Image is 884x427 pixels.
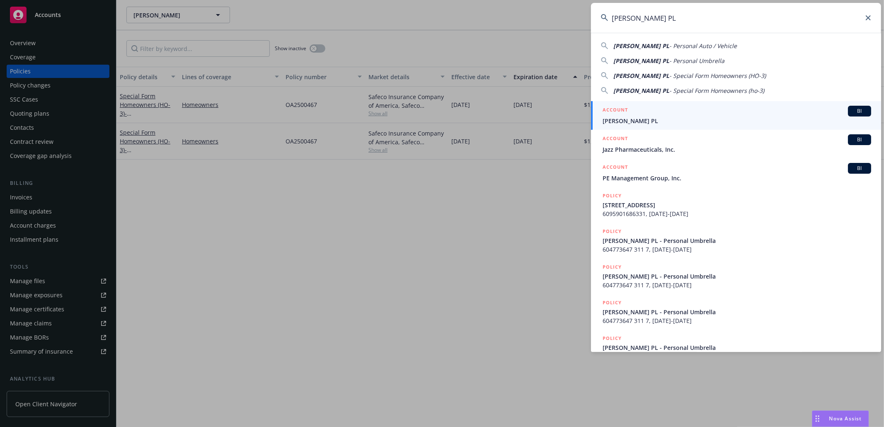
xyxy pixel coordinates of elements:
[603,281,871,289] span: 604773647 311 7, [DATE]-[DATE]
[669,87,764,95] span: - Special Form Homeowners (ho-3)
[613,42,669,50] span: [PERSON_NAME] PL
[669,72,766,80] span: - Special Form Homeowners (HO-3)
[591,187,881,223] a: POLICY[STREET_ADDRESS]6095901686331, [DATE]-[DATE]
[669,57,724,65] span: - Personal Umbrella
[591,130,881,158] a: ACCOUNTBIJazz Pharmaceuticals, Inc.
[851,136,868,143] span: BI
[603,316,871,325] span: 604773647 311 7, [DATE]-[DATE]
[591,223,881,258] a: POLICY[PERSON_NAME] PL - Personal Umbrella604773647 311 7, [DATE]-[DATE]
[603,116,871,125] span: [PERSON_NAME] PL
[603,201,871,209] span: [STREET_ADDRESS]
[603,272,871,281] span: [PERSON_NAME] PL - Personal Umbrella
[591,330,881,365] a: POLICY[PERSON_NAME] PL - Personal Umbrella
[603,343,871,352] span: [PERSON_NAME] PL - Personal Umbrella
[851,165,868,172] span: BI
[603,263,622,271] h5: POLICY
[603,227,622,235] h5: POLICY
[603,163,628,173] h5: ACCOUNT
[603,174,871,182] span: PE Management Group, Inc.
[613,57,669,65] span: [PERSON_NAME] PL
[603,308,871,316] span: [PERSON_NAME] PL - Personal Umbrella
[851,107,868,115] span: BI
[603,106,628,116] h5: ACCOUNT
[829,415,862,422] span: Nova Assist
[603,209,871,218] span: 6095901686331, [DATE]-[DATE]
[591,3,881,33] input: Search...
[603,236,871,245] span: [PERSON_NAME] PL - Personal Umbrella
[669,42,737,50] span: - Personal Auto / Vehicle
[812,410,869,427] button: Nova Assist
[603,192,622,200] h5: POLICY
[591,294,881,330] a: POLICY[PERSON_NAME] PL - Personal Umbrella604773647 311 7, [DATE]-[DATE]
[812,411,823,427] div: Drag to move
[603,245,871,254] span: 604773647 311 7, [DATE]-[DATE]
[613,87,669,95] span: [PERSON_NAME] PL
[613,72,669,80] span: [PERSON_NAME] PL
[603,134,628,144] h5: ACCOUNT
[591,101,881,130] a: ACCOUNTBI[PERSON_NAME] PL
[591,158,881,187] a: ACCOUNTBIPE Management Group, Inc.
[591,258,881,294] a: POLICY[PERSON_NAME] PL - Personal Umbrella604773647 311 7, [DATE]-[DATE]
[603,334,622,342] h5: POLICY
[603,298,622,307] h5: POLICY
[603,145,871,154] span: Jazz Pharmaceuticals, Inc.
